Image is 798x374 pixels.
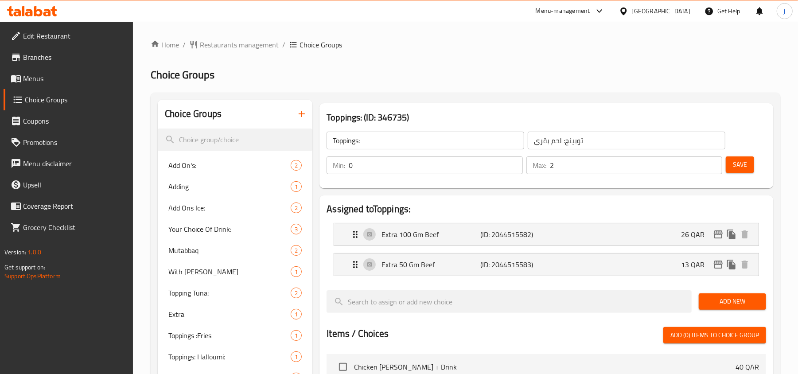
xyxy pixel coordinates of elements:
[4,68,133,89] a: Menus
[291,204,301,212] span: 2
[536,6,590,16] div: Menu-management
[23,73,126,84] span: Menus
[381,259,480,270] p: Extra 50 Gm Beef
[4,132,133,153] a: Promotions
[481,259,547,270] p: (ID: 2044515583)
[23,201,126,211] span: Coverage Report
[168,330,291,341] span: Toppings :Fries
[699,293,766,310] button: Add New
[681,229,712,240] p: 26 QAR
[291,330,302,341] div: Choices
[632,6,690,16] div: [GEOGRAPHIC_DATA]
[151,39,179,50] a: Home
[291,224,302,234] div: Choices
[4,47,133,68] a: Branches
[4,217,133,238] a: Grocery Checklist
[4,25,133,47] a: Edit Restaurant
[291,183,301,191] span: 1
[291,161,301,170] span: 2
[670,330,759,341] span: Add (0) items to choice group
[151,39,780,50] nav: breadcrumb
[23,137,126,148] span: Promotions
[725,228,738,241] button: duplicate
[733,159,747,170] span: Save
[158,155,312,176] div: Add On's:2
[327,290,692,313] input: search
[291,310,301,319] span: 1
[183,39,186,50] li: /
[333,160,345,171] p: Min:
[158,282,312,304] div: Topping Tuna:2
[291,246,301,255] span: 2
[736,362,759,372] p: 40 QAR
[291,203,302,213] div: Choices
[681,259,712,270] p: 13 QAR
[712,258,725,271] button: edit
[725,258,738,271] button: duplicate
[533,160,546,171] p: Max:
[4,174,133,195] a: Upsell
[327,203,766,216] h2: Assigned to Toppings:
[27,246,41,258] span: 1.0.0
[291,309,302,319] div: Choices
[334,253,759,276] div: Expand
[291,351,302,362] div: Choices
[291,225,301,234] span: 3
[168,160,291,171] span: Add On's:
[784,6,785,16] span: j
[158,176,312,197] div: Adding1
[158,218,312,240] div: Your Choice Of Drink:3
[151,65,214,85] span: Choice Groups
[23,222,126,233] span: Grocery Checklist
[291,331,301,340] span: 1
[4,246,26,258] span: Version:
[168,351,291,362] span: Toppings: Halloumi:
[23,52,126,62] span: Branches
[4,270,61,282] a: Support.OpsPlatform
[327,249,766,280] li: Expand
[168,266,291,277] span: With [PERSON_NAME]
[168,203,291,213] span: Add Ons Ice:
[168,309,291,319] span: Extra
[291,289,301,297] span: 2
[200,39,279,50] span: Restaurants management
[158,240,312,261] div: Mutabbaq2
[354,362,736,372] span: Chicken [PERSON_NAME] + Drink
[291,181,302,192] div: Choices
[291,353,301,361] span: 1
[189,39,279,50] a: Restaurants management
[4,110,133,132] a: Coupons
[23,31,126,41] span: Edit Restaurant
[712,228,725,241] button: edit
[158,129,312,151] input: search
[158,261,312,282] div: With [PERSON_NAME]1
[706,296,759,307] span: Add New
[4,89,133,110] a: Choice Groups
[738,258,751,271] button: delete
[25,94,126,105] span: Choice Groups
[291,268,301,276] span: 1
[300,39,342,50] span: Choice Groups
[168,288,291,298] span: Topping Tuna:
[168,181,291,192] span: Adding
[158,197,312,218] div: Add Ons Ice:2
[158,304,312,325] div: Extra1
[165,107,222,121] h2: Choice Groups
[663,327,766,343] button: Add (0) items to choice group
[158,325,312,346] div: Toppings :Fries1
[23,158,126,169] span: Menu disclaimer
[381,229,480,240] p: Extra 100 Gm Beef
[738,228,751,241] button: delete
[327,327,389,340] h2: Items / Choices
[726,156,754,173] button: Save
[158,346,312,367] div: Toppings: Halloumi:1
[291,288,302,298] div: Choices
[327,219,766,249] li: Expand
[23,116,126,126] span: Coupons
[4,153,133,174] a: Menu disclaimer
[334,223,759,245] div: Expand
[282,39,285,50] li: /
[481,229,547,240] p: (ID: 2044515582)
[23,179,126,190] span: Upsell
[4,195,133,217] a: Coverage Report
